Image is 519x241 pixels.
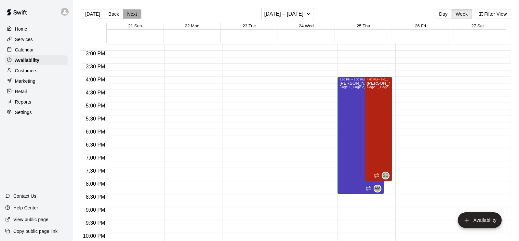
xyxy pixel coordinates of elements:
[84,103,107,108] span: 5:00 PM
[104,9,123,19] button: Back
[84,181,107,187] span: 8:00 PM
[452,9,472,19] button: Week
[5,24,68,34] a: Home
[84,51,107,56] span: 3:00 PM
[128,23,142,28] button: 21 Sun
[15,26,27,32] p: Home
[475,9,511,19] button: Filter View
[357,23,370,28] button: 25 Thu
[339,85,386,89] span: Cage 1, Cage 2, Pitching Area
[382,172,390,179] div: Sienna Gale
[84,77,107,82] span: 4:00 PM
[15,67,37,74] p: Customers
[13,193,36,199] p: Contact Us
[84,155,107,161] span: 7:00 PM
[15,88,27,95] p: Retail
[13,205,38,211] p: Help Center
[5,107,68,117] a: Settings
[84,116,107,121] span: 5:30 PM
[84,129,107,135] span: 6:00 PM
[15,57,39,64] p: Availability
[13,228,58,234] p: Copy public page link
[84,207,107,213] span: 9:00 PM
[15,47,34,53] p: Calendar
[5,35,68,44] a: Services
[84,220,107,226] span: 9:30 PM
[15,99,31,105] p: Reports
[81,233,107,239] span: 10:00 PM
[84,168,107,174] span: 7:30 PM
[243,23,256,28] button: 23 Tue
[367,78,390,81] div: 4:00 PM – 8:00 PM
[365,77,392,181] div: 4:00 PM – 8:00 PM: Available
[81,9,104,19] button: [DATE]
[15,36,33,43] p: Services
[264,9,304,19] h6: [DATE] – [DATE]
[458,212,502,228] button: add
[5,76,68,86] a: Marketing
[13,216,48,223] p: View public page
[84,64,107,69] span: 3:30 PM
[339,78,382,81] div: 4:00 PM – 8:30 PM
[5,45,68,55] a: Calendar
[415,23,426,28] button: 26 Fri
[261,8,314,20] button: [DATE] – [DATE]
[15,109,32,116] p: Settings
[15,78,35,84] p: Marketing
[5,87,68,96] a: Retail
[5,55,68,65] a: Availability
[84,194,107,200] span: 8:30 PM
[366,186,371,191] span: Recurring availability
[383,172,389,179] span: SG
[84,90,107,95] span: 4:30 PM
[374,185,380,192] span: AM
[435,9,452,19] button: Day
[185,23,199,28] button: 22 Mon
[374,185,381,192] div: Ava Merritt
[299,23,314,28] button: 24 Wed
[367,85,414,89] span: Cage 1, Cage 2, Pitching Area
[5,66,68,76] a: Customers
[84,142,107,148] span: 6:30 PM
[338,77,384,194] div: 4:00 PM – 8:30 PM: Available
[471,23,484,28] button: 27 Sat
[5,97,68,107] a: Reports
[123,9,141,19] button: Next
[374,173,379,178] span: Recurring availability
